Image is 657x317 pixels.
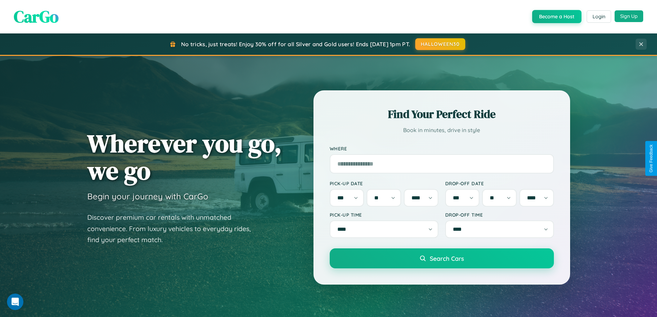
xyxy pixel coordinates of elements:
span: No tricks, just treats! Enjoy 30% off for all Silver and Gold users! Ends [DATE] 1pm PT. [181,41,410,48]
button: Become a Host [532,10,581,23]
button: Sign Up [615,10,643,22]
label: Pick-up Date [330,180,438,186]
label: Drop-off Date [445,180,554,186]
span: CarGo [14,5,59,28]
button: HALLOWEEN30 [415,38,465,50]
p: Book in minutes, drive in style [330,125,554,135]
label: Drop-off Time [445,212,554,218]
h3: Begin your journey with CarGo [87,191,208,201]
h1: Wherever you go, we go [87,130,282,184]
iframe: Intercom live chat [7,294,23,310]
span: Search Cars [430,255,464,262]
button: Search Cars [330,248,554,268]
label: Pick-up Time [330,212,438,218]
h2: Find Your Perfect Ride [330,107,554,122]
button: Login [587,10,611,23]
div: Give Feedback [649,145,654,172]
p: Discover premium car rentals with unmatched convenience. From luxury vehicles to everyday rides, ... [87,212,260,246]
label: Where [330,146,554,151]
